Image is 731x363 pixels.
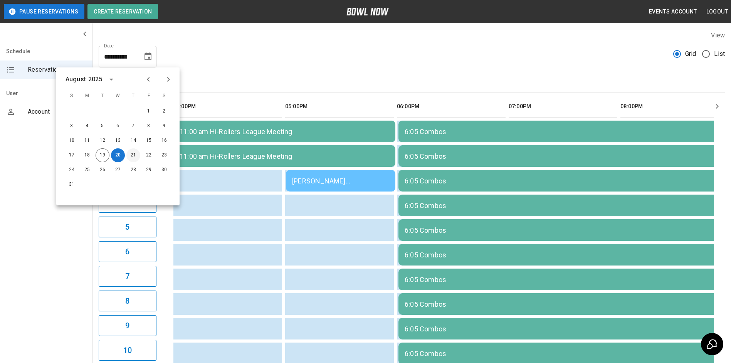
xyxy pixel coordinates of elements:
th: 04:00PM [173,96,282,118]
span: S [157,88,171,104]
th: 06:00PM [397,96,506,118]
th: 05:00PM [285,96,394,118]
h6: 9 [125,319,129,332]
button: Events Account [646,5,700,19]
button: 8 [99,291,156,311]
h6: 7 [125,270,129,282]
button: Aug 20, 2025 [111,148,125,162]
span: M [80,88,94,104]
div: 6:05 Combos [405,276,727,284]
button: Aug 5, 2025 [96,119,109,133]
h6: 6 [125,245,129,258]
button: 9 [99,315,156,336]
img: logo [346,8,389,15]
div: August [66,75,86,84]
span: S [65,88,79,104]
button: Aug 22, 2025 [142,148,156,162]
div: 6:05 Combos [405,226,727,234]
span: T [96,88,109,104]
button: 5 [99,217,156,237]
button: Aug 24, 2025 [65,163,79,177]
button: Create Reservation [87,4,158,19]
button: Aug 19, 2025 [96,148,109,162]
button: Aug 16, 2025 [157,134,171,148]
button: Aug 12, 2025 [96,134,109,148]
div: 11:00 am Hi-Rollers League Meeting [180,152,389,160]
div: inventory tabs [99,74,725,92]
button: Aug 14, 2025 [126,134,140,148]
button: Aug 25, 2025 [80,163,94,177]
button: Aug 4, 2025 [80,119,94,133]
span: Grid [685,49,696,59]
button: Choose date, selected date is Aug 20, 2025 [140,49,156,64]
button: Aug 2, 2025 [157,104,171,118]
button: Pause Reservations [4,4,84,19]
button: Aug 17, 2025 [65,148,79,162]
button: Next month [162,73,175,86]
h6: 8 [125,295,129,307]
h6: 5 [125,221,129,233]
button: Aug 7, 2025 [126,119,140,133]
button: Aug 18, 2025 [80,148,94,162]
label: View [711,32,725,39]
button: Aug 11, 2025 [80,134,94,148]
button: Aug 13, 2025 [111,134,125,148]
div: 6:05 Combos [405,325,727,333]
div: 6:05 Combos [405,251,727,259]
button: 6 [99,241,156,262]
h6: 10 [123,344,132,356]
button: Previous month [142,73,155,86]
span: T [126,88,140,104]
div: 2025 [88,75,103,84]
div: 6:05 Combos [405,300,727,308]
button: Aug 26, 2025 [96,163,109,177]
div: 6:05 Combos [405,128,727,136]
button: Aug 9, 2025 [157,119,171,133]
div: 6:05 Combos [405,202,727,210]
button: Aug 31, 2025 [65,178,79,192]
button: Logout [703,5,731,19]
button: Aug 15, 2025 [142,134,156,148]
button: 10 [99,340,156,361]
button: Aug 27, 2025 [111,163,125,177]
div: [PERSON_NAME] [PERSON_NAME] [292,177,389,185]
button: Aug 8, 2025 [142,119,156,133]
span: Account [28,107,86,116]
button: 7 [99,266,156,287]
button: Aug 3, 2025 [65,119,79,133]
div: 6:05 Combos [405,350,727,358]
button: Aug 30, 2025 [157,163,171,177]
th: 07:00PM [509,96,617,118]
span: List [714,49,725,59]
button: Aug 28, 2025 [126,163,140,177]
span: W [111,88,125,104]
button: Aug 23, 2025 [157,148,171,162]
div: 11:00 am Hi-Rollers League Meeting [180,128,389,136]
button: Aug 1, 2025 [142,104,156,118]
span: F [142,88,156,104]
button: calendar view is open, switch to year view [105,73,118,86]
span: Reservations [28,65,86,74]
div: 6:05 Combos [405,152,727,160]
div: 6:05 Combos [405,177,727,185]
button: Aug 29, 2025 [142,163,156,177]
button: Aug 21, 2025 [126,148,140,162]
button: Aug 10, 2025 [65,134,79,148]
button: Aug 6, 2025 [111,119,125,133]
